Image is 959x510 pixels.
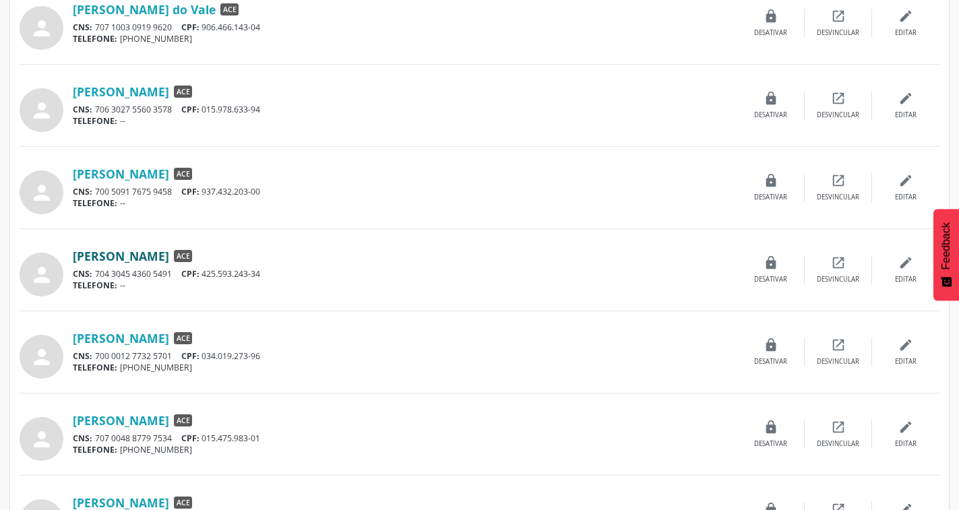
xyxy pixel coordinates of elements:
span: TELEFONE: [73,197,117,209]
div: 704 3045 4360 5491 425.593.243-34 [73,268,737,280]
div: Editar [895,357,917,366]
i: lock [764,420,778,435]
div: [PHONE_NUMBER] [73,33,737,44]
i: person [30,98,54,123]
a: [PERSON_NAME] [73,495,169,510]
i: open_in_new [831,338,846,352]
i: person [30,345,54,369]
div: Desvincular [817,275,859,284]
div: 707 1003 0919 9620 906.466.143-04 [73,22,737,33]
div: 700 0012 7732 5701 034.019.273-96 [73,350,737,362]
span: ACE [174,414,192,426]
span: TELEFONE: [73,362,117,373]
div: Desvincular [817,439,859,449]
i: person [30,263,54,287]
div: Editar [895,275,917,284]
i: edit [898,91,913,106]
span: TELEFONE: [73,444,117,455]
a: [PERSON_NAME] do Vale [73,2,216,17]
span: Feedback [940,222,952,269]
span: CPF: [181,350,199,362]
a: [PERSON_NAME] [73,249,169,263]
i: edit [898,173,913,188]
div: Desvincular [817,193,859,202]
span: CPF: [181,22,199,33]
a: [PERSON_NAME] [73,166,169,181]
div: Desvincular [817,28,859,38]
span: CNS: [73,186,92,197]
i: lock [764,9,778,24]
span: TELEFONE: [73,280,117,291]
div: Desativar [754,28,787,38]
button: Feedback - Mostrar pesquisa [933,209,959,300]
span: ACE [220,3,239,15]
span: ACE [174,332,192,344]
div: Editar [895,193,917,202]
div: Editar [895,110,917,120]
i: person [30,16,54,40]
span: ACE [174,86,192,98]
span: CPF: [181,268,199,280]
i: person [30,181,54,205]
div: [PHONE_NUMBER] [73,444,737,455]
div: [PHONE_NUMBER] [73,362,737,373]
i: edit [898,9,913,24]
span: CPF: [181,104,199,115]
div: 707 0048 8779 7534 015.475.983-01 [73,433,737,444]
div: Desvincular [817,357,859,366]
span: TELEFONE: [73,33,117,44]
div: Desativar [754,275,787,284]
span: ACE [174,168,192,180]
div: Desativar [754,193,787,202]
div: -- [73,115,737,127]
span: TELEFONE: [73,115,117,127]
i: edit [898,420,913,435]
div: Desativar [754,110,787,120]
i: lock [764,255,778,270]
div: -- [73,280,737,291]
i: lock [764,338,778,352]
span: CPF: [181,433,199,444]
i: open_in_new [831,420,846,435]
span: CNS: [73,433,92,444]
i: edit [898,255,913,270]
div: 706 3027 5560 3578 015.978.633-94 [73,104,737,115]
div: Editar [895,439,917,449]
span: CNS: [73,268,92,280]
i: edit [898,338,913,352]
span: CPF: [181,186,199,197]
div: Desvincular [817,110,859,120]
a: [PERSON_NAME] [73,331,169,346]
span: ACE [174,250,192,262]
div: Desativar [754,357,787,366]
i: open_in_new [831,91,846,106]
i: lock [764,91,778,106]
i: open_in_new [831,173,846,188]
span: CNS: [73,104,92,115]
div: 700 5091 7675 9458 937.432.203-00 [73,186,737,197]
i: open_in_new [831,9,846,24]
a: [PERSON_NAME] [73,413,169,428]
i: lock [764,173,778,188]
div: -- [73,197,737,209]
i: person [30,427,54,451]
span: ACE [174,497,192,509]
i: open_in_new [831,255,846,270]
a: [PERSON_NAME] [73,84,169,99]
span: CNS: [73,350,92,362]
div: Desativar [754,439,787,449]
span: CNS: [73,22,92,33]
div: Editar [895,28,917,38]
